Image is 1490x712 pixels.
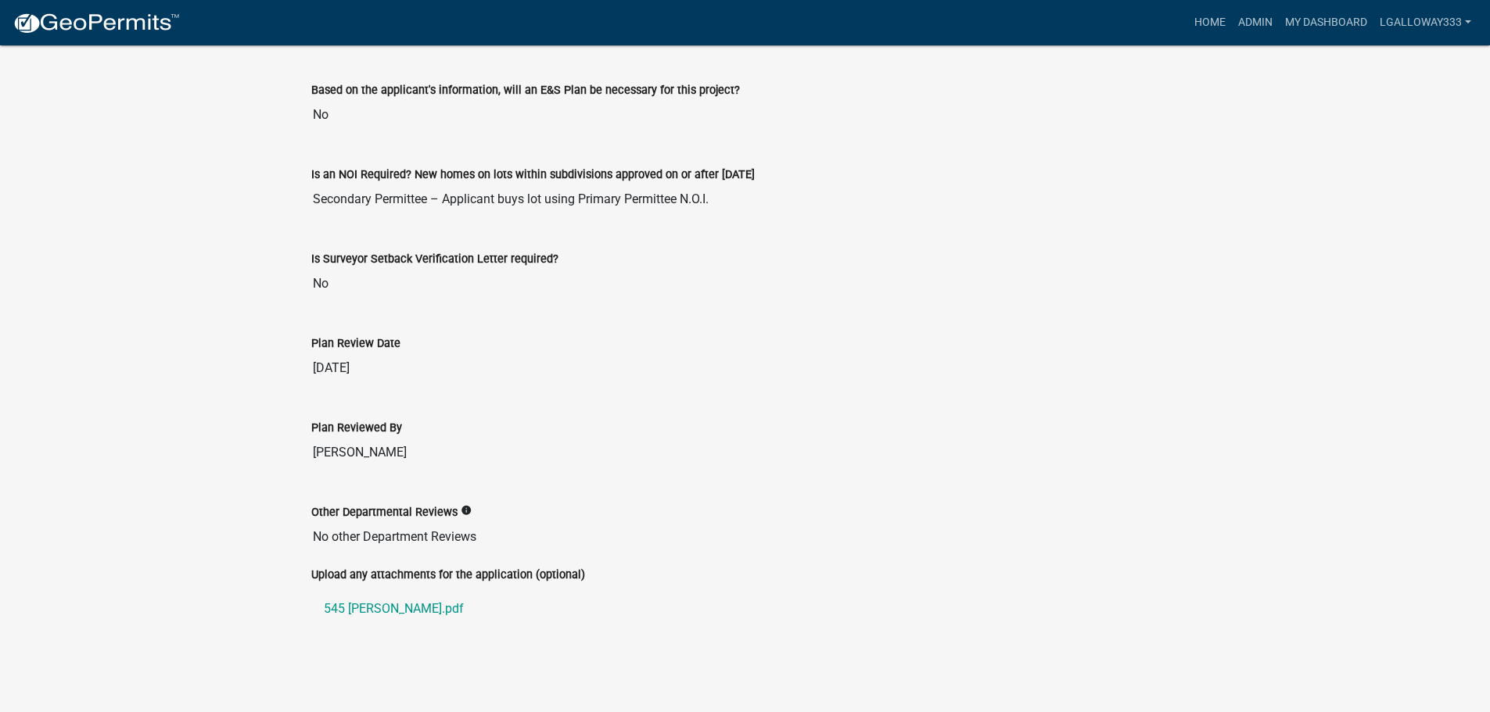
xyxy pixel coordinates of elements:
a: Admin [1232,8,1279,38]
label: Plan Review Date [311,338,400,349]
label: Other Departmental Reviews [311,507,458,518]
label: Is an NOI Required? New homes on lots within subdivisions approved on or after [DATE] [311,170,755,181]
a: Home [1188,8,1232,38]
label: Based on the applicant's information, will an E&S Plan be necessary for this project? [311,85,740,96]
a: My Dashboard [1279,8,1373,38]
label: Is Surveyor Setback Verification Letter required? [311,254,558,265]
i: info [461,505,472,516]
a: 545 [PERSON_NAME].pdf [311,590,1179,628]
label: Plan Reviewed By [311,423,402,434]
a: lgalloway333 [1373,8,1477,38]
label: Upload any attachments for the application (optional) [311,570,585,581]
